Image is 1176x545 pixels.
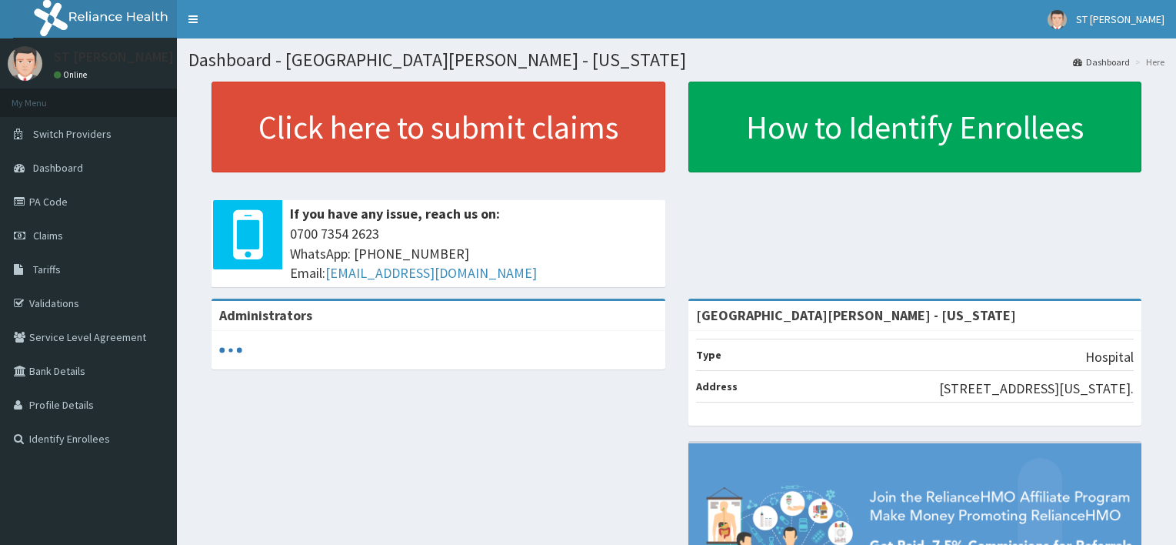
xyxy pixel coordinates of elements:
[939,379,1134,399] p: [STREET_ADDRESS][US_STATE].
[696,348,721,362] b: Type
[219,306,312,324] b: Administrators
[1131,55,1164,69] li: Here
[696,379,738,393] b: Address
[1048,10,1067,29] img: User Image
[696,306,1016,324] strong: [GEOGRAPHIC_DATA][PERSON_NAME] - [US_STATE]
[290,205,500,222] b: If you have any issue, reach us on:
[33,262,61,276] span: Tariffs
[54,50,174,64] p: ST [PERSON_NAME]
[33,127,112,141] span: Switch Providers
[33,161,83,175] span: Dashboard
[1076,12,1164,26] span: ST [PERSON_NAME]
[188,50,1164,70] h1: Dashboard - [GEOGRAPHIC_DATA][PERSON_NAME] - [US_STATE]
[8,46,42,81] img: User Image
[33,229,63,242] span: Claims
[290,224,658,283] span: 0700 7354 2623 WhatsApp: [PHONE_NUMBER] Email:
[688,82,1142,172] a: How to Identify Enrollees
[1085,347,1134,367] p: Hospital
[54,69,91,80] a: Online
[1073,55,1130,69] a: Dashboard
[325,264,537,282] a: [EMAIL_ADDRESS][DOMAIN_NAME]
[212,82,665,172] a: Click here to submit claims
[219,339,242,362] svg: audio-loading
